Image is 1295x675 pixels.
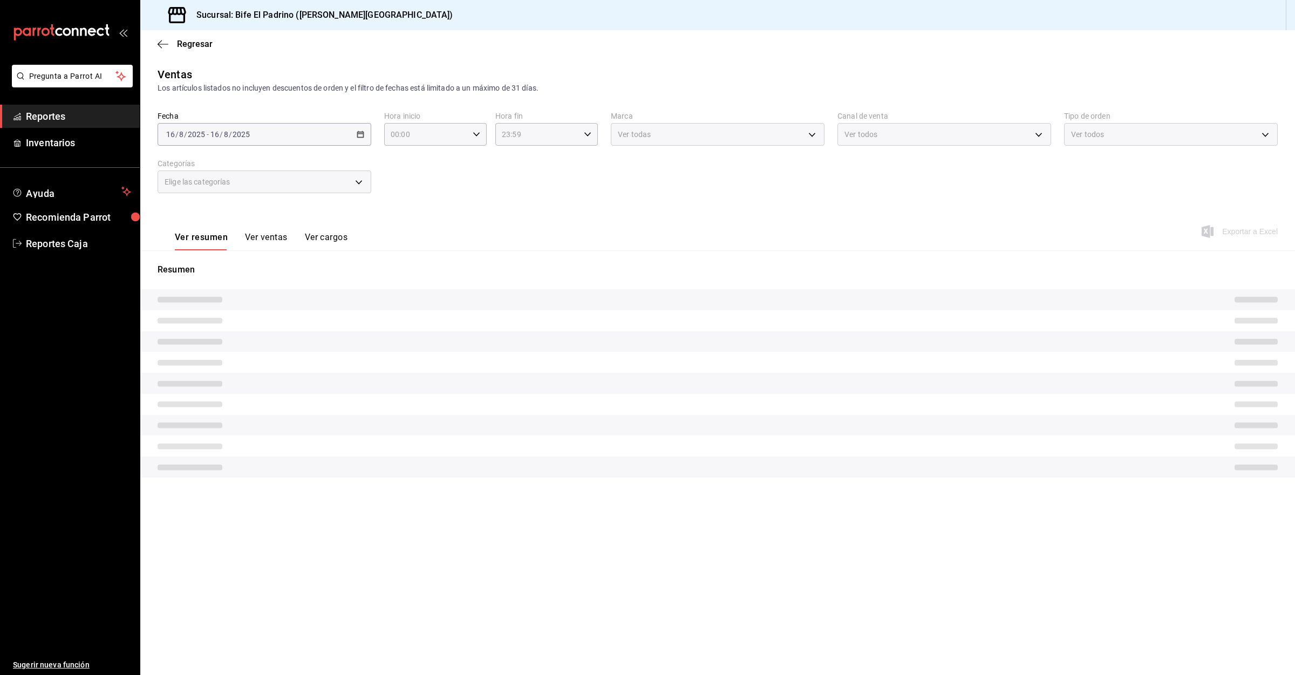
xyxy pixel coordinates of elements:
span: / [184,130,187,139]
label: Hora inicio [384,112,487,120]
span: Ver todos [1071,129,1104,140]
a: Pregunta a Parrot AI [8,78,133,90]
label: Categorías [158,160,371,167]
div: Los artículos listados no incluyen descuentos de orden y el filtro de fechas está limitado a un m... [158,83,1278,94]
label: Hora fin [495,112,598,120]
span: Inventarios [26,135,131,150]
input: -- [223,130,229,139]
span: Ayuda [26,185,117,198]
span: Reportes Caja [26,236,131,251]
span: Regresar [177,39,213,49]
span: Reportes [26,109,131,124]
span: Ver todos [844,129,877,140]
div: Ventas [158,66,192,83]
input: ---- [187,130,206,139]
button: Ver resumen [175,232,228,250]
span: Pregunta a Parrot AI [29,71,116,82]
input: -- [210,130,220,139]
input: -- [166,130,175,139]
button: Pregunta a Parrot AI [12,65,133,87]
span: Sugerir nueva función [13,659,131,671]
span: Ver todas [618,129,651,140]
label: Fecha [158,112,371,120]
div: navigation tabs [175,232,347,250]
span: / [175,130,179,139]
label: Marca [611,112,824,120]
span: - [207,130,209,139]
button: Ver cargos [305,232,348,250]
span: / [229,130,232,139]
button: Ver ventas [245,232,288,250]
input: -- [179,130,184,139]
label: Canal de venta [837,112,1051,120]
span: Elige las categorías [165,176,230,187]
button: Regresar [158,39,213,49]
label: Tipo de orden [1064,112,1278,120]
p: Resumen [158,263,1278,276]
h3: Sucursal: Bife El Padrino ([PERSON_NAME][GEOGRAPHIC_DATA]) [188,9,453,22]
button: open_drawer_menu [119,28,127,37]
span: / [220,130,223,139]
input: ---- [232,130,250,139]
span: Recomienda Parrot [26,210,131,224]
